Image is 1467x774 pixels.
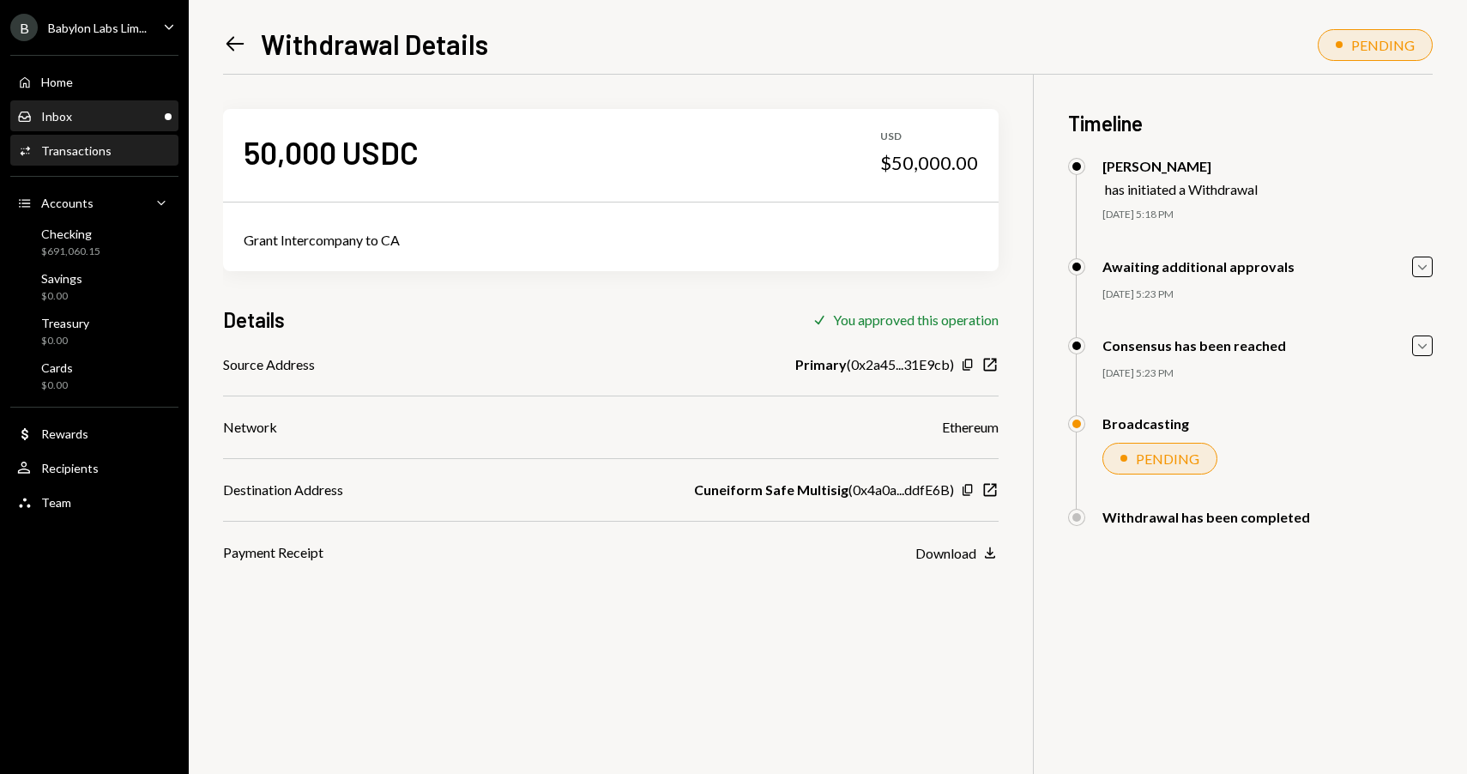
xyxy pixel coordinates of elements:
[41,461,99,475] div: Recipients
[41,109,72,124] div: Inbox
[833,311,999,328] div: You approved this operation
[10,311,178,352] a: Treasury$0.00
[1068,109,1433,137] h3: Timeline
[915,544,999,563] button: Download
[41,426,88,441] div: Rewards
[41,316,89,330] div: Treasury
[1102,258,1295,275] div: Awaiting additional approvals
[10,452,178,483] a: Recipients
[1102,366,1433,381] div: [DATE] 5:23 PM
[41,495,71,510] div: Team
[795,354,847,375] b: Primary
[48,21,147,35] div: Babylon Labs Lim...
[915,545,976,561] div: Download
[41,245,100,259] div: $691,060.15
[1102,415,1189,432] div: Broadcasting
[223,480,343,500] div: Destination Address
[10,355,178,396] a: Cards$0.00
[1136,450,1199,467] div: PENDING
[41,334,89,348] div: $0.00
[41,271,82,286] div: Savings
[10,266,178,307] a: Savings$0.00
[244,133,419,172] div: 50,000 USDC
[244,230,978,251] div: Grant Intercompany to CA
[10,66,178,97] a: Home
[694,480,848,500] b: Cuneiform Safe Multisig
[10,187,178,218] a: Accounts
[1105,181,1258,197] div: has initiated a Withdrawal
[41,75,73,89] div: Home
[41,143,112,158] div: Transactions
[880,130,978,144] div: USD
[880,151,978,175] div: $50,000.00
[1102,287,1433,302] div: [DATE] 5:23 PM
[223,305,285,334] h3: Details
[1102,337,1286,354] div: Consensus has been reached
[41,289,82,304] div: $0.00
[223,354,315,375] div: Source Address
[41,196,94,210] div: Accounts
[10,135,178,166] a: Transactions
[10,487,178,517] a: Team
[1351,37,1415,53] div: PENDING
[223,542,323,563] div: Payment Receipt
[10,100,178,131] a: Inbox
[41,227,100,241] div: Checking
[1102,158,1258,174] div: [PERSON_NAME]
[41,360,73,375] div: Cards
[942,417,999,438] div: Ethereum
[10,14,38,41] div: B
[1102,208,1433,222] div: [DATE] 5:18 PM
[1102,509,1310,525] div: Withdrawal has been completed
[694,480,954,500] div: ( 0x4a0a...ddfE6B )
[41,378,73,393] div: $0.00
[261,27,488,61] h1: Withdrawal Details
[223,417,277,438] div: Network
[795,354,954,375] div: ( 0x2a45...31E9cb )
[10,418,178,449] a: Rewards
[10,221,178,263] a: Checking$691,060.15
